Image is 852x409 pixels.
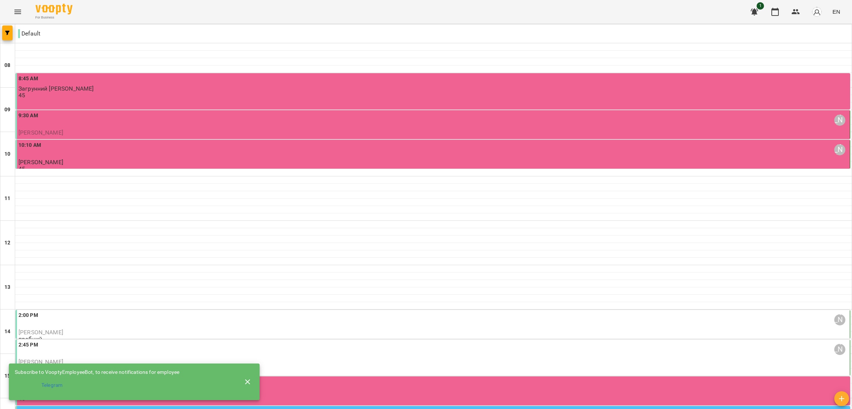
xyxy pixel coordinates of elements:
button: EN [829,5,843,18]
p: пробний [18,336,42,342]
div: Тетяна Кохан [834,344,845,355]
h6: 15 [4,372,10,380]
p: Default [18,29,40,38]
span: Загрунний [PERSON_NAME] [18,85,94,92]
label: 8:45 AM [18,75,38,83]
label: 9:30 AM [18,112,38,120]
h6: 09 [4,106,10,114]
img: avatar_s.png [812,7,822,17]
h6: 08 [4,61,10,70]
span: For Business [35,15,72,20]
h6: 13 [4,283,10,291]
h6: 12 [4,239,10,247]
p: 45 [18,166,25,172]
img: Voopty Logo [35,4,72,14]
p: 45 [18,395,25,402]
div: Тетяна Кохан [834,115,845,126]
span: [PERSON_NAME] [18,159,63,166]
p: 45 [18,92,25,98]
span: [PERSON_NAME] [18,129,63,136]
div: Тетяна Кохан [834,144,845,155]
button: Add lesson [834,391,849,406]
div: Subscribe to VooptyEmployeeBot, to receive notifications for employee [15,369,233,376]
label: 2:45 PM [18,341,38,349]
button: Menu [9,3,27,21]
span: EN [832,8,840,16]
a: Telegram [15,379,233,392]
label: 2:00 PM [18,311,38,320]
h6: 14 [4,328,10,336]
div: Тетяна Кохан [834,314,845,325]
span: [PERSON_NAME] [18,358,63,365]
h6: 10 [4,150,10,158]
label: 10:10 AM [18,141,41,149]
span: [PERSON_NAME] [18,329,63,336]
span: 1 [757,2,764,10]
h6: 11 [4,195,10,203]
